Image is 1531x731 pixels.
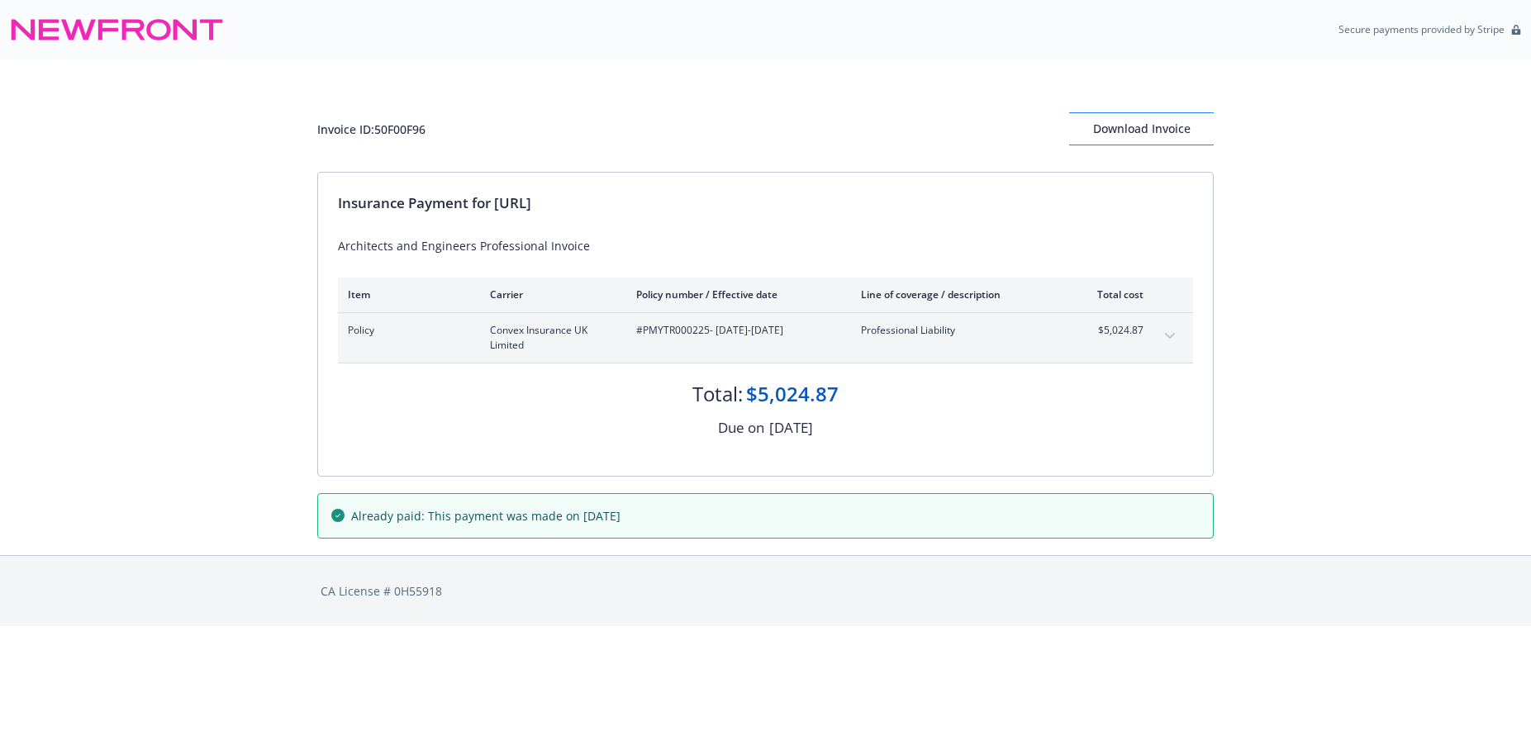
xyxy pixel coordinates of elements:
div: Item [348,287,464,301]
span: Policy [348,323,464,338]
span: Professional Liability [861,323,1055,338]
div: Carrier [490,287,610,301]
div: PolicyConvex Insurance UK Limited#PMYTR000225- [DATE]-[DATE]Professional Liability$5,024.87expand... [338,313,1193,363]
div: Download Invoice [1069,113,1214,145]
div: Line of coverage / description [861,287,1055,301]
span: Convex Insurance UK Limited [490,323,610,353]
div: Policy number / Effective date [636,287,834,301]
div: Insurance Payment for [URL] [338,192,1193,214]
div: Architects and Engineers Professional Invoice [338,237,1193,254]
div: [DATE] [769,417,813,439]
button: Download Invoice [1069,112,1214,145]
div: Total: [692,380,743,408]
div: Total cost [1082,287,1143,301]
div: Due on [718,417,764,439]
div: $5,024.87 [746,380,839,408]
div: Invoice ID: 50F00F96 [317,121,426,138]
span: $5,024.87 [1082,323,1143,338]
div: CA License # 0H55918 [321,582,1210,600]
button: expand content [1157,323,1183,349]
span: #PMYTR000225 - [DATE]-[DATE] [636,323,834,338]
p: Secure payments provided by Stripe [1338,22,1505,36]
span: Already paid: This payment was made on [DATE] [351,507,620,525]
